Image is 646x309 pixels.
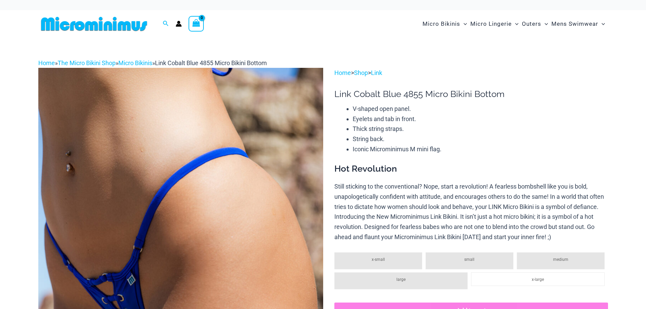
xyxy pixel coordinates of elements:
[460,15,467,33] span: Menu Toggle
[551,15,598,33] span: Mens Swimwear
[520,14,550,34] a: OutersMenu ToggleMenu Toggle
[396,277,406,282] span: large
[541,15,548,33] span: Menu Toggle
[353,144,608,154] li: Iconic Microminimus M mini flag.
[353,114,608,124] li: Eyelets and tab in front.
[354,69,368,76] a: Shop
[426,252,513,269] li: small
[553,257,568,262] span: medium
[38,59,55,66] a: Home
[38,16,150,32] img: MM SHOP LOGO FLAT
[423,15,460,33] span: Micro Bikinis
[353,124,608,134] li: Thick string straps.
[464,257,474,262] span: small
[372,257,385,262] span: x-small
[163,20,169,28] a: Search icon link
[334,89,608,99] h1: Link Cobalt Blue 4855 Micro Bikini Bottom
[176,21,182,27] a: Account icon link
[189,16,204,32] a: View Shopping Cart, empty
[471,272,604,286] li: x-large
[371,69,382,76] a: Link
[155,59,267,66] span: Link Cobalt Blue 4855 Micro Bikini Bottom
[334,68,608,78] p: > >
[353,104,608,114] li: V-shaped open panel.
[469,14,520,34] a: Micro LingerieMenu ToggleMenu Toggle
[38,59,267,66] span: » » »
[532,277,544,282] span: x-large
[420,13,608,35] nav: Site Navigation
[334,69,351,76] a: Home
[550,14,607,34] a: Mens SwimwearMenu ToggleMenu Toggle
[118,59,152,66] a: Micro Bikinis
[334,252,422,269] li: x-small
[58,59,116,66] a: The Micro Bikini Shop
[334,272,468,289] li: large
[522,15,541,33] span: Outers
[512,15,518,33] span: Menu Toggle
[421,14,469,34] a: Micro BikinisMenu ToggleMenu Toggle
[334,181,608,242] p: Still sticking to the conventional? Nope, start a revolution! A fearless bombshell like you is bo...
[334,163,608,175] h3: Hot Revolution
[353,134,608,144] li: String back.
[598,15,605,33] span: Menu Toggle
[470,15,512,33] span: Micro Lingerie
[517,252,605,269] li: medium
